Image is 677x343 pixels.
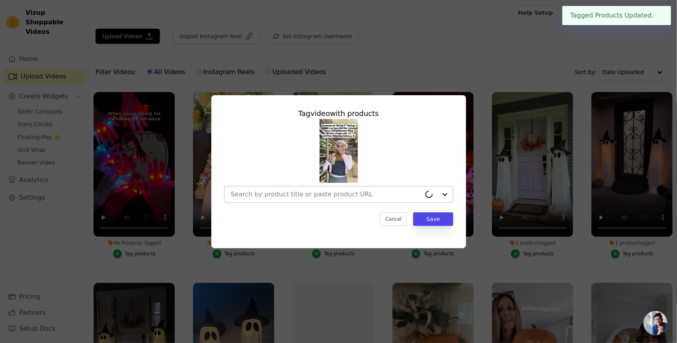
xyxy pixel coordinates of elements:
img: tn-582a11f016564ddd939b1590c0982068.png [320,119,358,183]
div: Açık sohbet [644,311,667,335]
button: Save [413,212,453,226]
button: Cancel [380,212,407,226]
input: Search by product title or paste product URL [231,190,421,198]
div: Tagged Products Updated. [562,6,671,25]
div: Tag video with products [224,108,453,119]
button: Close [654,11,663,20]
